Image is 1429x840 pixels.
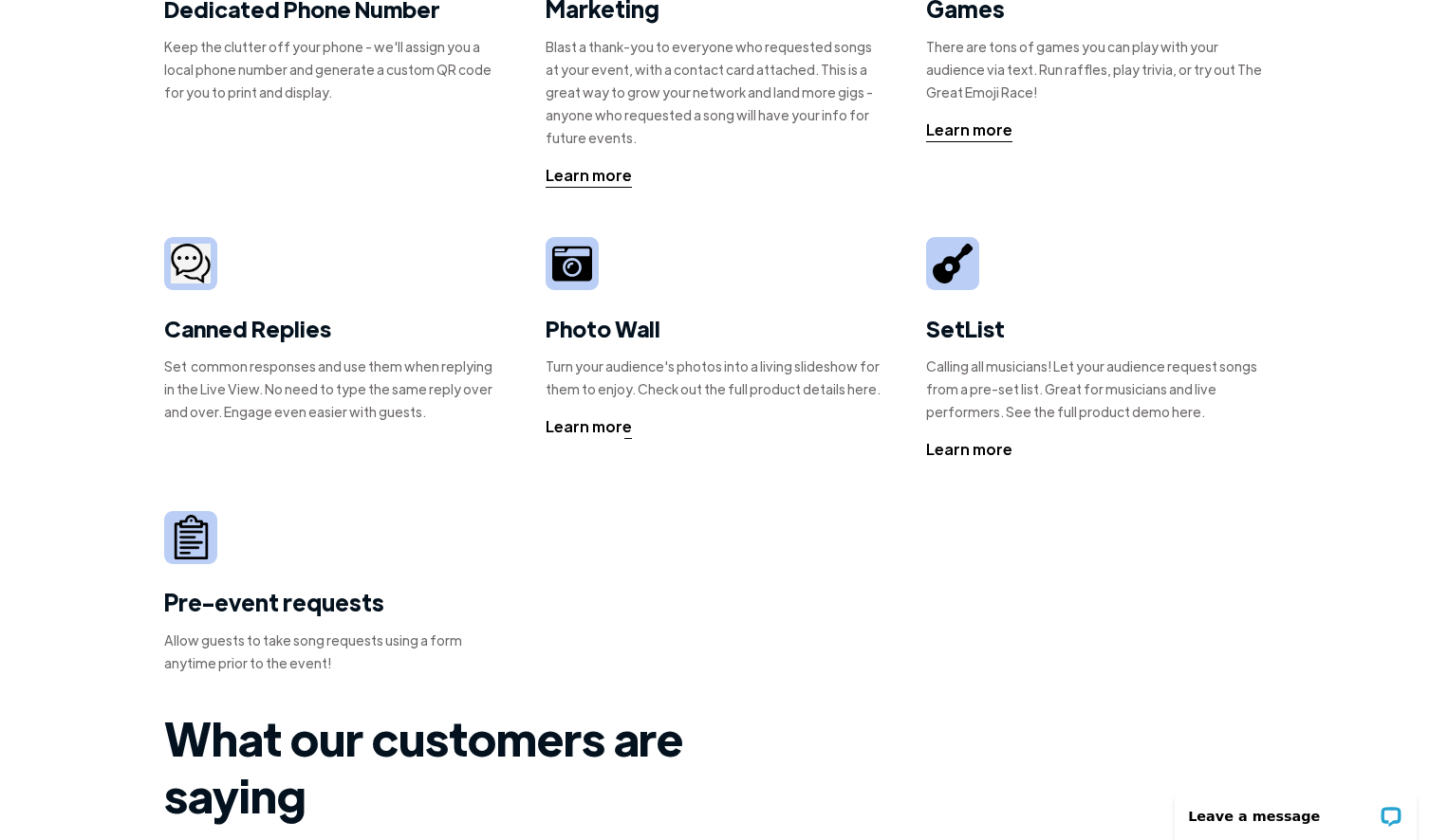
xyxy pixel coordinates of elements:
[546,355,884,400] div: Turn your audience's photos into a living slideshow for them to enjoy. Check out the full product...
[926,438,1012,461] div: Learn more
[546,164,632,187] div: Learn more
[546,415,632,439] a: Learn more
[164,587,384,616] strong: Pre-event requests
[926,313,1005,343] strong: SetList
[926,119,1012,141] div: Learn more
[546,164,632,188] a: Learn more
[164,313,331,343] strong: Canned Replies
[933,244,973,283] img: guitar
[546,35,884,149] div: Blast a thank-you to everyone who requested songs at your event, with a contact card attached. Th...
[164,355,503,423] div: Set common responses and use them when replying in the Live View. No need to type the same reply ...
[926,119,1012,142] a: Learn more
[164,629,503,674] div: Allow guests to take song requests using a form anytime prior to the event!
[171,244,211,284] img: camera icon
[552,244,592,283] img: camera icon
[1162,780,1429,840] iframe: LiveChat chat widget
[926,438,1012,462] a: Learn more
[164,708,683,824] strong: What our customers are saying
[926,35,1265,103] div: There are tons of games you can play with your audience via text. Run raffles, play trivia, or tr...
[926,355,1265,423] div: Calling all musicians! Let your audience request songs from a pre-set list. Great for musicians a...
[546,313,660,343] strong: Photo Wall
[164,35,503,103] div: Keep the clutter off your phone - we'll assign you a local phone number and generate a custom QR ...
[546,415,632,438] div: Learn more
